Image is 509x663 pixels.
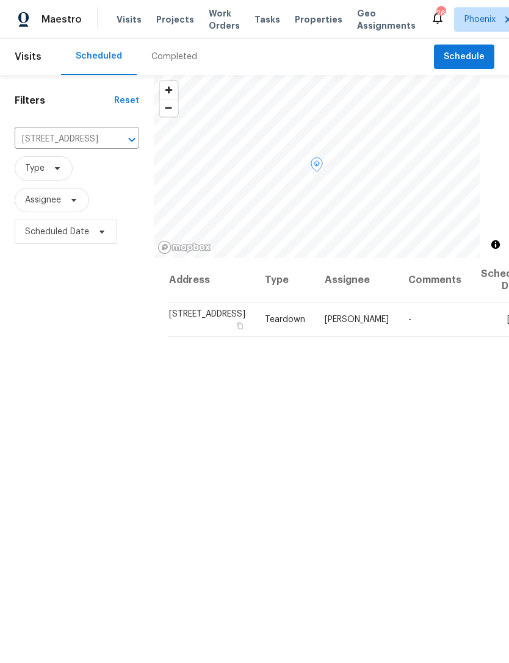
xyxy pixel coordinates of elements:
span: [STREET_ADDRESS] [169,310,245,318]
div: Reset [114,95,139,107]
button: Schedule [434,45,494,70]
span: Toggle attribution [492,238,499,251]
span: Properties [295,13,342,26]
th: Assignee [315,258,399,303]
span: Scheduled Date [25,226,89,238]
span: Projects [156,13,194,26]
span: Visits [117,13,142,26]
a: Mapbox homepage [157,240,211,254]
span: Tasks [254,15,280,24]
canvas: Map [154,75,480,258]
button: Copy Address [234,320,245,331]
span: Geo Assignments [357,7,416,32]
span: Type [25,162,45,174]
span: Phoenix [464,13,496,26]
th: Comments [399,258,471,303]
input: Search for an address... [15,130,105,149]
div: Map marker [311,157,323,176]
h1: Filters [15,95,114,107]
th: Address [168,258,255,303]
span: Teardown [265,315,305,324]
div: Completed [151,51,197,63]
button: Zoom out [160,99,178,116]
th: Type [255,258,315,303]
span: Work Orders [209,7,240,32]
span: [PERSON_NAME] [325,315,389,324]
span: Schedule [444,49,485,65]
button: Zoom in [160,81,178,99]
div: 26 [436,7,445,20]
div: Scheduled [76,50,122,62]
button: Open [123,131,140,148]
button: Toggle attribution [488,237,503,252]
span: Maestro [42,13,82,26]
span: Assignee [25,194,61,206]
span: - [408,315,411,324]
span: Visits [15,43,42,70]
